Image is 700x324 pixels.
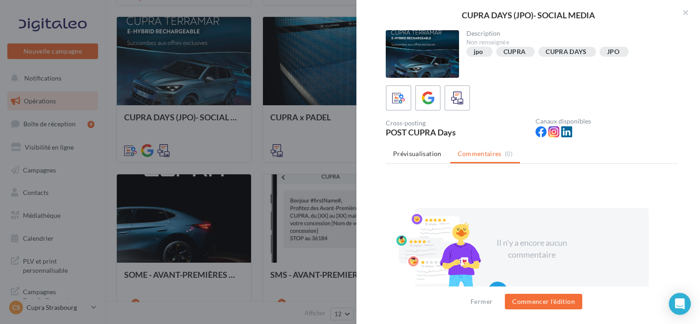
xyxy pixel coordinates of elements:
[505,294,582,309] button: Commencer l'édition
[503,49,526,55] div: CUPRA
[669,293,691,315] div: Open Intercom Messenger
[546,49,587,55] div: CUPRA DAYS
[474,49,483,55] div: jpo
[466,30,671,37] div: Description
[371,11,685,19] div: CUPRA DAYS (JPO)- SOCIAL MEDIA
[467,296,496,307] button: Fermer
[466,38,671,47] div: Non renseignée
[393,150,442,157] span: Prévisualisation
[386,128,528,136] div: POST CUPRA Days
[607,49,619,55] div: JPO
[386,120,528,126] div: Cross-posting
[536,118,678,124] div: Canaux disponibles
